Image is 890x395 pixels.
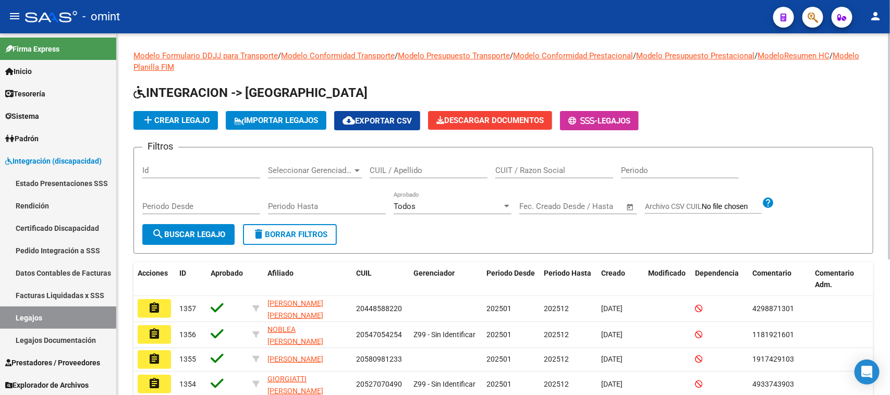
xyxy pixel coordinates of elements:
span: 202512 [544,330,569,339]
span: - [568,116,598,126]
span: Z99 - Sin Identificar [413,380,476,388]
span: 20527070490 [356,380,402,388]
datatable-header-cell: Aprobado [206,262,248,297]
datatable-header-cell: CUIL [352,262,409,297]
span: Todos [394,202,416,211]
span: GIORGIATTI [PERSON_NAME] [267,375,323,395]
datatable-header-cell: Comentario Adm. [811,262,873,297]
span: IMPORTAR LEGAJOS [234,116,318,125]
button: Exportar CSV [334,111,420,130]
button: IMPORTAR LEGAJOS [226,111,326,130]
button: -Legajos [560,111,639,130]
mat-icon: add [142,114,154,126]
span: 202501 [486,355,511,363]
datatable-header-cell: Gerenciador [409,262,482,297]
span: Gerenciador [413,269,455,277]
span: 1181921601 [752,330,794,339]
span: 202501 [486,380,511,388]
span: 202512 [544,380,569,388]
span: Afiliado [267,269,294,277]
span: Exportar CSV [343,116,412,126]
span: [PERSON_NAME] [267,355,323,363]
span: 202512 [544,355,569,363]
span: 4298871301 [752,304,794,313]
input: Fecha inicio [519,202,562,211]
h3: Filtros [142,139,178,154]
span: Borrar Filtros [252,230,327,239]
a: Modelo Presupuesto Transporte [398,51,510,60]
datatable-header-cell: ID [175,262,206,297]
button: Descargar Documentos [428,111,552,130]
span: Tesorería [5,88,45,100]
span: 1917429103 [752,355,794,363]
span: [DATE] [601,304,623,313]
input: Fecha fin [571,202,621,211]
mat-icon: menu [8,10,21,22]
span: - omint [82,5,120,28]
mat-icon: cloud_download [343,114,355,127]
mat-icon: delete [252,228,265,240]
span: 1357 [179,304,196,313]
span: CUIL [356,269,372,277]
datatable-header-cell: Periodo Hasta [540,262,597,297]
mat-icon: help [762,196,774,209]
span: 1354 [179,380,196,388]
mat-icon: assignment [148,328,161,340]
div: Open Intercom Messenger [855,360,880,385]
span: Explorador de Archivos [5,379,89,391]
mat-icon: assignment [148,302,161,314]
button: Borrar Filtros [243,224,337,245]
span: Legajos [598,116,630,126]
input: Archivo CSV CUIL [702,202,762,212]
span: 20448588220 [356,304,402,313]
span: Modificado [648,269,686,277]
a: Modelo Conformidad Prestacional [513,51,633,60]
span: 1355 [179,355,196,363]
a: Modelo Conformidad Transporte [281,51,395,60]
span: Periodo Desde [486,269,535,277]
span: [PERSON_NAME] [PERSON_NAME] [267,299,323,319]
span: 202501 [486,304,511,313]
span: Z99 - Sin Identificar [413,330,476,339]
span: Padrón [5,133,39,144]
span: Inicio [5,66,32,77]
span: Crear Legajo [142,116,210,125]
span: [DATE] [601,355,623,363]
span: Seleccionar Gerenciador [268,166,352,175]
a: Modelo Formulario DDJJ para Transporte [133,51,278,60]
span: Archivo CSV CUIL [645,202,702,211]
span: [DATE] [601,380,623,388]
span: 20580981233 [356,355,402,363]
mat-icon: assignment [148,377,161,390]
span: Buscar Legajo [152,230,225,239]
span: Sistema [5,110,39,122]
span: 4933743903 [752,380,794,388]
span: INTEGRACION -> [GEOGRAPHIC_DATA] [133,85,368,100]
datatable-header-cell: Dependencia [691,262,748,297]
span: Comentario Adm. [815,269,854,289]
datatable-header-cell: Periodo Desde [482,262,540,297]
span: Firma Express [5,43,59,55]
button: Crear Legajo [133,111,218,130]
span: Prestadores / Proveedores [5,357,100,368]
datatable-header-cell: Modificado [644,262,691,297]
span: Dependencia [695,269,739,277]
span: Acciones [138,269,168,277]
mat-icon: search [152,228,164,240]
span: Descargar Documentos [436,116,544,125]
span: 1356 [179,330,196,339]
span: NOBLEA [PERSON_NAME] [267,325,323,345]
datatable-header-cell: Creado [597,262,644,297]
span: Creado [601,269,625,277]
datatable-header-cell: Comentario [748,262,811,297]
datatable-header-cell: Acciones [133,262,175,297]
mat-icon: assignment [148,353,161,365]
span: 202501 [486,330,511,339]
span: 202512 [544,304,569,313]
button: Buscar Legajo [142,224,235,245]
a: ModeloResumen HC [758,51,830,60]
datatable-header-cell: Afiliado [263,262,352,297]
span: Aprobado [211,269,243,277]
span: Periodo Hasta [544,269,591,277]
span: Comentario [752,269,791,277]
